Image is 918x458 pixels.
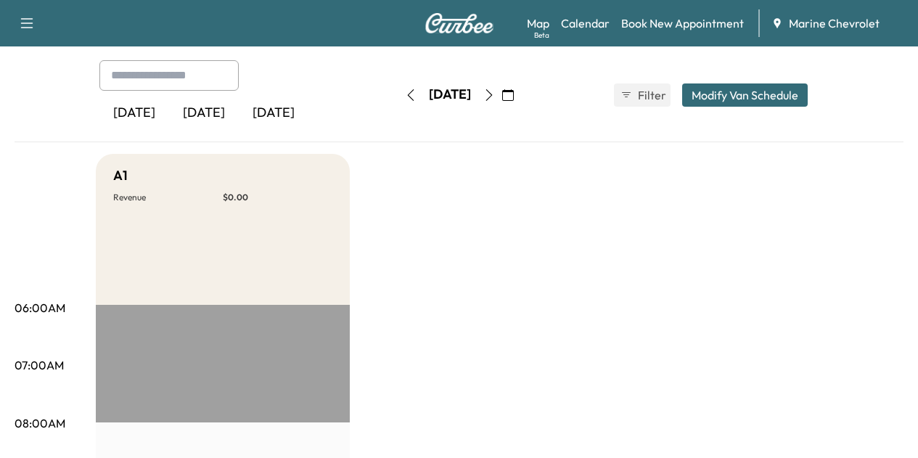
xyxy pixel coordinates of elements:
[239,97,308,130] div: [DATE]
[429,86,471,104] div: [DATE]
[113,165,128,186] h5: A1
[561,15,610,32] a: Calendar
[614,83,671,107] button: Filter
[15,414,65,432] p: 08:00AM
[534,30,549,41] div: Beta
[527,15,549,32] a: MapBeta
[789,15,880,32] span: Marine Chevrolet
[638,86,664,104] span: Filter
[425,13,494,33] img: Curbee Logo
[169,97,239,130] div: [DATE]
[99,97,169,130] div: [DATE]
[682,83,808,107] button: Modify Van Schedule
[223,192,332,203] p: $ 0.00
[15,356,64,374] p: 07:00AM
[621,15,744,32] a: Book New Appointment
[15,299,65,316] p: 06:00AM
[113,192,223,203] p: Revenue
